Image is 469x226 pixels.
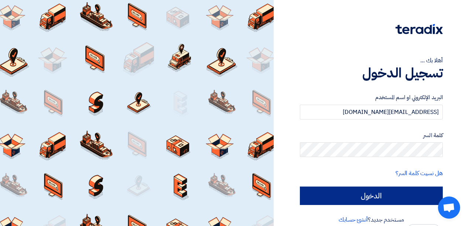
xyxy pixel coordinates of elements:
img: Teradix logo [396,24,443,34]
a: أنشئ حسابك [339,215,368,224]
label: البريد الإلكتروني او اسم المستخدم [300,93,443,102]
div: مستخدم جديد؟ [300,215,443,224]
div: أهلا بك ... [300,56,443,65]
h1: تسجيل الدخول [300,65,443,81]
div: Open chat [438,197,460,219]
label: كلمة السر [300,131,443,140]
input: أدخل بريد العمل الإلكتروني او اسم المستخدم الخاص بك ... [300,105,443,119]
a: هل نسيت كلمة السر؟ [396,169,443,178]
input: الدخول [300,187,443,205]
